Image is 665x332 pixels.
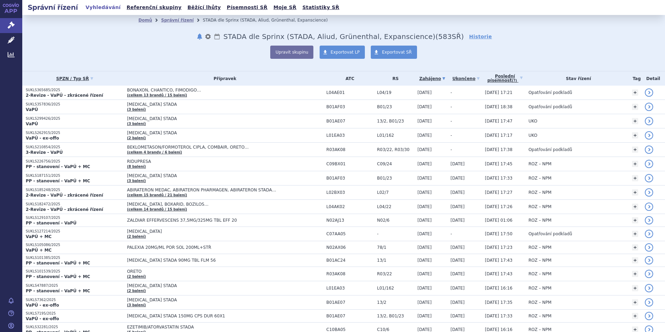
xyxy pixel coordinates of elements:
a: Správní řízení [161,18,194,23]
span: [DATE] 17:27 [485,190,512,195]
p: SUKLS7195/2025 [26,311,123,316]
th: RS [374,71,414,86]
span: Exportovat SŘ [382,50,412,55]
span: [DATE] [417,161,432,166]
a: Poslednípísemnost(?) [485,71,525,86]
a: + [632,271,638,277]
span: [DATE] 17:47 [485,119,512,124]
strong: VaPÚ + MC [26,234,51,239]
span: [DATE] [450,327,465,332]
a: detail [645,88,653,97]
strong: PP - stanovení - VaPÚ + MC [26,288,90,293]
span: RIDUPRESA [127,159,301,164]
span: C10/6 [377,327,414,332]
p: SUKLS127214/2025 [26,229,123,234]
span: [DATE] 16:16 [485,286,512,291]
span: [MEDICAL_DATA] STADA 150MG CPS DUR 60X1 [127,314,301,318]
p: SUKLS262915/2025 [26,131,123,135]
span: [DATE] [417,271,432,276]
span: B01AE07 [326,300,374,305]
a: Písemnosti SŘ [225,3,270,12]
span: ROZ – NPM [528,176,551,181]
strong: VaPÚ [26,121,38,126]
span: - [450,104,452,109]
span: R03/22, R03/30 [377,147,414,152]
th: Přípravek [123,71,323,86]
span: C07AA05 [326,231,374,236]
span: UKO [528,133,537,138]
a: Lhůty [214,32,221,41]
a: (celkem 14 brandů / 15 balení) [127,207,187,211]
span: R03AK08 [326,147,374,152]
strong: PP - stanovení - VaPÚ + MC [26,261,90,266]
span: [DATE] [417,119,432,124]
span: L01EA03 [326,286,374,291]
span: ROZ – NPM [528,327,551,332]
span: L02BX03 [326,190,374,195]
span: N02AJ13 [326,218,374,223]
a: (celkem 13 brandů / 15 balení) [127,93,187,97]
span: EZETIMIB/ATORVASTATIN STADA [127,325,301,330]
span: ROZ – NPM [528,314,551,318]
a: + [632,89,638,96]
button: Upravit skupinu [270,46,313,59]
span: - [377,231,414,236]
span: L01EA03 [326,133,374,138]
span: ZALDIAR EFFERVESCENS 37,5MG/325MG TBL EFF 20 [127,218,301,223]
a: detail [645,230,653,238]
p: SUKLS47887/2025 [26,283,123,288]
span: [DATE] [417,190,432,195]
span: [MEDICAL_DATA] STADA [127,173,301,178]
a: + [632,231,638,237]
a: + [632,217,638,223]
span: B01AF03 [326,176,374,181]
span: ROZ – NPM [528,271,551,276]
span: - [450,90,452,95]
a: + [632,204,638,210]
span: [DATE] [450,258,465,263]
a: (celkem 15 brandů / 21 balení) [127,193,187,197]
span: UKO [528,119,537,124]
strong: 2-Revize - VaPÚ - zkrácené řízení [26,93,103,98]
a: + [632,175,638,181]
a: Moje SŘ [271,3,298,12]
a: Exportovat SŘ [371,46,417,59]
span: [DATE] 17:23 [485,245,512,250]
span: [MEDICAL_DATA] STADA [127,102,301,107]
a: detail [645,188,653,197]
span: [DATE] [417,104,432,109]
span: Opatřování podkladů [528,104,572,109]
p: SUKLS185248/2025 [26,188,123,192]
span: BONAXON, CHANTICO, FIMODIGO… [127,88,301,93]
span: [DATE] 17:50 [485,231,512,236]
span: 13/2, B01/23 [377,314,414,318]
a: detail [645,284,653,292]
a: + [632,244,638,251]
span: [DATE] [417,133,432,138]
a: SPZN / Typ SŘ [26,74,123,84]
th: Detail [641,71,665,86]
a: Ukončeno [450,74,481,84]
span: [DATE] [450,204,465,209]
span: [DATE] [450,271,465,276]
span: ROZ – NPM [528,190,551,195]
a: (2 balení) [127,275,146,278]
a: detail [645,203,653,211]
span: Opatřování podkladů [528,231,572,236]
a: (2 balení) [127,136,146,140]
a: detail [645,270,653,278]
strong: VaPÚ + MC [26,248,51,253]
a: detail [645,243,653,252]
p: SUKLS182472/2025 [26,202,123,207]
span: B01/23 [377,176,414,181]
span: B01AE07 [326,119,374,124]
th: Stav řízení [525,71,628,86]
span: [DATE] 17:21 [485,90,512,95]
strong: VaPÚ - ex-offo [26,136,59,141]
a: Exportovat LP [320,46,365,59]
a: detail [645,103,653,111]
th: ATC [323,71,374,86]
span: [DATE] [450,161,465,166]
span: STADA dle Sprinx (STADA, Aliud, Grünenthal, Expanscience) [223,32,435,41]
span: ABIRATERON MEDAC, ABIRATERON PHARMAGEN, ABIRATERON STADA… [127,188,301,192]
